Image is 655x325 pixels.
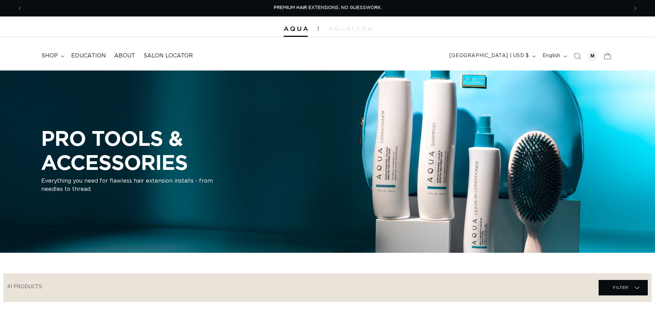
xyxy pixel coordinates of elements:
[67,48,110,64] a: Education
[538,50,570,63] button: English
[110,48,139,64] a: About
[570,48,585,64] summary: Search
[12,2,27,15] button: Previous announcement
[329,26,372,31] img: aqualyna.com
[41,126,303,174] h2: PRO TOOLS & ACCESSORIES
[37,48,67,64] summary: shop
[114,52,135,59] span: About
[71,52,106,59] span: Education
[543,52,560,59] span: English
[599,280,648,295] summary: Filter
[449,52,529,59] span: [GEOGRAPHIC_DATA] | USD $
[41,52,58,59] span: shop
[139,48,197,64] a: Salon Locator
[274,6,382,10] span: PREMIUM HAIR EXTENSIONS. NO GUESSWORK.
[41,177,213,194] p: Everything you need for flawless hair extension installs - from needles to thread.
[613,281,629,294] span: Filter
[284,26,308,31] img: Aqua Hair Extensions
[628,2,643,15] button: Next announcement
[143,52,193,59] span: Salon Locator
[445,50,538,63] button: [GEOGRAPHIC_DATA] | USD $
[7,284,42,289] span: 41 products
